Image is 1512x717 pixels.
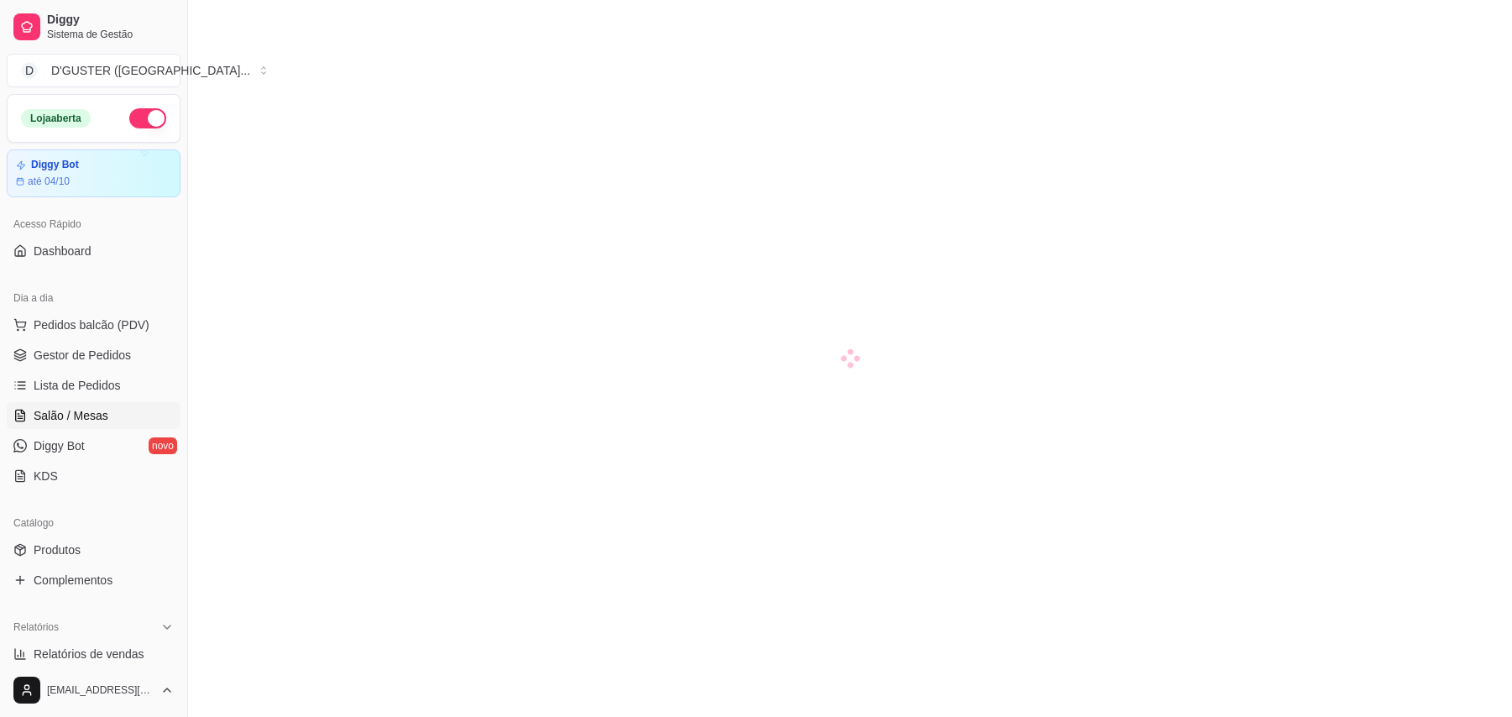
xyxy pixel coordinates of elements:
span: Diggy [47,13,174,28]
span: KDS [34,468,58,484]
div: Catálogo [7,510,180,536]
button: [EMAIL_ADDRESS][DOMAIN_NAME] [7,670,180,710]
span: Diggy Bot [34,437,85,454]
article: até 04/10 [28,175,70,188]
button: Select a team [7,54,180,87]
span: Lista de Pedidos [34,377,121,394]
span: Produtos [34,542,81,558]
a: Diggy Botnovo [7,432,180,459]
a: KDS [7,463,180,489]
span: Gestor de Pedidos [34,347,131,364]
span: Relatórios de vendas [34,646,144,662]
span: [EMAIL_ADDRESS][DOMAIN_NAME] [47,683,154,697]
div: Acesso Rápido [7,211,180,238]
div: D'GUSTER ([GEOGRAPHIC_DATA] ... [51,62,250,79]
a: Relatórios de vendas [7,641,180,667]
span: Complementos [34,572,112,589]
a: Complementos [7,567,180,594]
span: Sistema de Gestão [47,28,174,41]
span: Pedidos balcão (PDV) [34,317,149,333]
a: Produtos [7,536,180,563]
a: Lista de Pedidos [7,372,180,399]
div: Loja aberta [21,109,91,128]
span: Relatórios [13,620,59,634]
button: Alterar Status [129,108,166,128]
div: Dia a dia [7,285,180,311]
span: Salão / Mesas [34,407,108,424]
a: Gestor de Pedidos [7,342,180,369]
article: Diggy Bot [31,159,79,171]
a: Diggy Botaté 04/10 [7,149,180,197]
a: DiggySistema de Gestão [7,7,180,47]
button: Pedidos balcão (PDV) [7,311,180,338]
a: Salão / Mesas [7,402,180,429]
a: Dashboard [7,238,180,264]
span: D [21,62,38,79]
span: Dashboard [34,243,92,259]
